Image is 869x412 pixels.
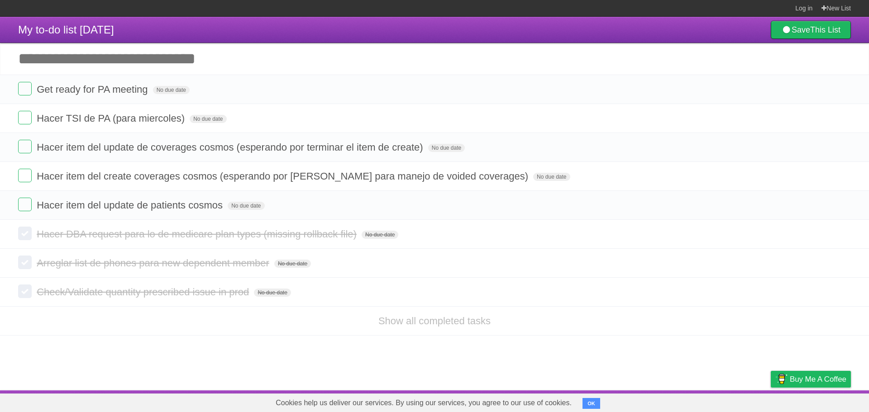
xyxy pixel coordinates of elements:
label: Done [18,140,32,153]
span: My to-do list [DATE] [18,24,114,36]
img: Buy me a coffee [775,371,788,387]
span: No due date [274,260,311,268]
span: No due date [362,231,398,239]
span: No due date [228,202,264,210]
span: Hacer item del create coverages cosmos (esperando por [PERSON_NAME] para manejo de voided coverages) [37,170,530,182]
label: Done [18,169,32,182]
span: No due date [153,86,190,94]
b: This List [810,25,840,34]
span: Hacer item del update de patients cosmos [37,199,225,211]
a: SaveThis List [771,21,851,39]
a: Terms [728,393,748,410]
span: Get ready for PA meeting [37,84,150,95]
span: Cookies help us deliver our services. By using our services, you agree to our use of cookies. [267,394,581,412]
label: Done [18,256,32,269]
a: About [650,393,669,410]
a: Buy me a coffee [771,371,851,388]
a: Show all completed tasks [378,315,491,327]
a: Developers [680,393,717,410]
label: Done [18,82,32,95]
span: No due date [190,115,226,123]
span: No due date [254,289,291,297]
button: OK [583,398,600,409]
a: Privacy [759,393,783,410]
span: Hacer item del update de coverages cosmos (esperando por terminar el item de create) [37,142,425,153]
label: Done [18,198,32,211]
label: Done [18,284,32,298]
span: Arreglar list de phones para new dependent member [37,257,272,269]
a: Suggest a feature [794,393,851,410]
span: No due date [533,173,570,181]
span: Check/Validate quantity prescribed issue in prod [37,286,251,298]
label: Done [18,111,32,124]
span: No due date [428,144,465,152]
span: Hacer DBA request para lo de medicare plan types (missing rollback file) [37,228,359,240]
span: Buy me a coffee [790,371,846,387]
span: Hacer TSI de PA (para miercoles) [37,113,187,124]
label: Done [18,227,32,240]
